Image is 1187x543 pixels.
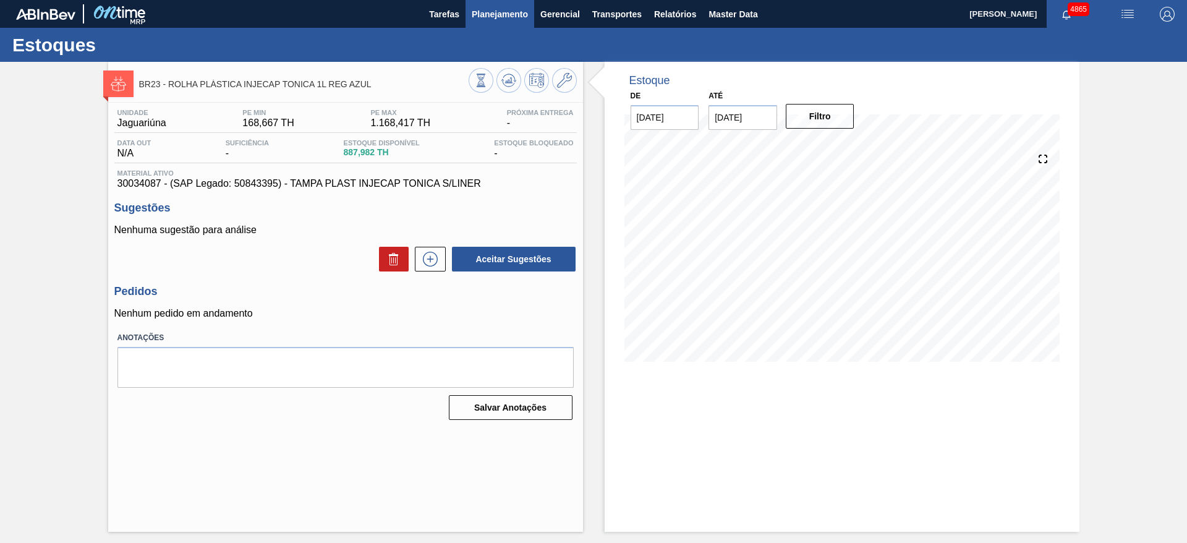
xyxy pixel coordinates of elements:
span: Transportes [592,7,642,22]
span: Jaguariúna [117,118,166,129]
span: Planejamento [472,7,528,22]
span: Master Data [708,7,757,22]
button: Ir ao Master Data / Geral [552,68,577,93]
button: Aceitar Sugestões [452,247,576,271]
img: TNhmsLtSVTkK8tSr43FrP2fwEKptu5GPRR3wAAAABJRU5ErkJggg== [16,9,75,20]
span: Estoque Disponível [344,139,420,147]
span: Suficiência [226,139,269,147]
button: Atualizar Gráfico [496,68,521,93]
label: Anotações [117,329,574,347]
span: Material ativo [117,169,574,177]
h3: Pedidos [114,285,577,298]
p: Nenhuma sugestão para análise [114,224,577,236]
input: dd/mm/yyyy [708,105,777,130]
span: 168,667 TH [242,118,294,129]
span: Gerencial [540,7,580,22]
span: BR23 - ROLHA PLÁSTICA INJECAP TONICA 1L REG AZUL [139,80,469,89]
span: Data out [117,139,151,147]
div: Estoque [629,74,670,87]
span: Estoque Bloqueado [494,139,573,147]
span: 4865 [1068,2,1089,16]
img: Logout [1160,7,1175,22]
div: Aceitar Sugestões [446,246,577,273]
button: Visão Geral dos Estoques [469,68,493,93]
span: Unidade [117,109,166,116]
span: PE MIN [242,109,294,116]
label: Até [708,92,723,100]
span: PE MAX [370,109,430,116]
button: Salvar Anotações [449,395,572,420]
input: dd/mm/yyyy [631,105,699,130]
div: Nova sugestão [409,247,446,271]
div: - [504,109,577,129]
img: userActions [1120,7,1135,22]
label: De [631,92,641,100]
div: - [491,139,576,159]
h1: Estoques [12,38,232,52]
div: Excluir Sugestões [373,247,409,271]
div: - [223,139,272,159]
h3: Sugestões [114,202,577,215]
button: Filtro [786,104,854,129]
span: Próxima Entrega [507,109,574,116]
span: Tarefas [429,7,459,22]
span: 30034087 - (SAP Legado: 50843395) - TAMPA PLAST INJECAP TONICA S/LINER [117,178,574,189]
img: Ícone [111,76,126,92]
span: 887,982 TH [344,148,420,157]
p: Nenhum pedido em andamento [114,308,577,319]
div: N/A [114,139,155,159]
button: Programar Estoque [524,68,549,93]
button: Notificações [1047,6,1086,23]
span: Relatórios [654,7,696,22]
span: 1.168,417 TH [370,118,430,129]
